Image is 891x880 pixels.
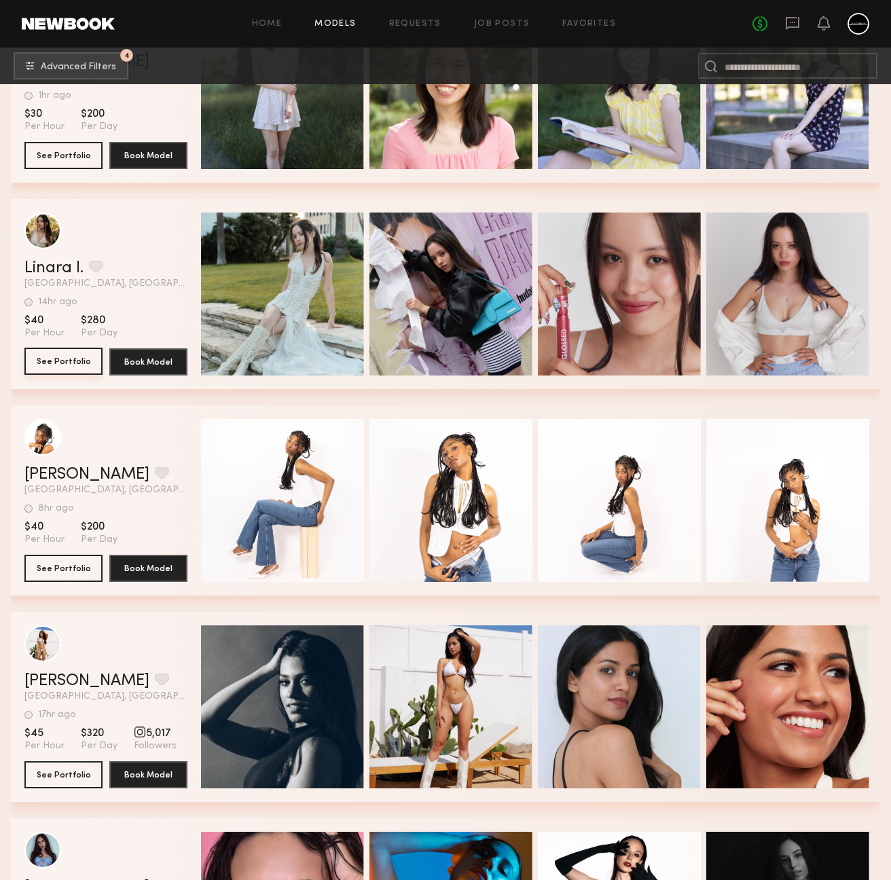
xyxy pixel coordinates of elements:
span: $200 [81,107,117,121]
span: Quick Preview [424,702,506,714]
span: 4 [124,52,130,58]
span: $280 [81,314,117,327]
a: Favorites [562,20,616,29]
span: Quick Preview [761,702,843,714]
span: $40 [24,520,65,534]
div: 8hr ago [38,504,74,513]
button: See Portfolio [24,142,103,169]
a: Requests [389,20,441,29]
button: Book Model [109,761,187,788]
div: 17hr ago [38,710,76,720]
span: Quick Preview [761,289,843,301]
span: Followers [134,740,177,752]
span: $200 [81,520,117,534]
div: 1hr ago [38,91,71,100]
span: Quick Preview [593,83,674,95]
span: Quick Preview [256,83,338,95]
span: $30 [24,107,65,121]
button: See Portfolio [24,761,103,788]
a: [PERSON_NAME] [24,466,149,483]
span: $40 [24,314,65,327]
span: Quick Preview [761,83,843,95]
span: [GEOGRAPHIC_DATA], [GEOGRAPHIC_DATA] [24,485,187,495]
button: 4Advanced Filters [14,52,128,79]
span: $45 [24,727,65,740]
a: Job Posts [474,20,530,29]
span: Per Hour [24,534,65,546]
span: Per Day [81,327,117,340]
a: Linara I. [24,260,84,276]
div: 14hr ago [38,297,77,307]
span: Quick Preview [424,289,506,301]
a: Home [252,20,283,29]
span: Per Day [81,534,117,546]
span: Quick Preview [593,702,674,714]
span: [GEOGRAPHIC_DATA], [GEOGRAPHIC_DATA] [24,692,187,701]
button: Book Model [109,142,187,169]
button: See Portfolio [24,555,103,582]
span: Per Day [81,740,117,752]
span: [GEOGRAPHIC_DATA], [GEOGRAPHIC_DATA] [24,279,187,289]
span: Quick Preview [256,289,338,301]
a: [PERSON_NAME] [24,673,149,689]
span: Quick Preview [256,496,338,508]
span: Per Day [81,121,117,133]
span: Quick Preview [424,83,506,95]
a: Models [314,20,356,29]
button: See Portfolio [24,348,103,375]
span: Per Hour [24,121,65,133]
span: Per Hour [24,740,65,752]
span: Quick Preview [593,496,674,508]
span: Advanced Filters [41,62,116,72]
span: $320 [81,727,117,740]
span: Quick Preview [424,496,506,508]
span: Quick Preview [593,289,674,301]
button: Book Model [109,348,187,375]
span: Quick Preview [761,496,843,508]
button: Book Model [109,555,187,582]
span: Per Hour [24,327,65,340]
span: Quick Preview [256,702,338,714]
span: 5,017 [134,727,177,740]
